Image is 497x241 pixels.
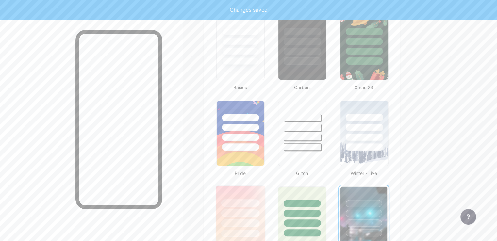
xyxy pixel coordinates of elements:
div: Glitch [276,170,327,177]
div: Basics [214,84,266,91]
div: Xmas 23 [338,84,389,91]
div: Changes saved [230,6,268,14]
div: Winter · Live [338,170,389,177]
div: Carbon [276,84,327,91]
div: Pride [214,170,266,177]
